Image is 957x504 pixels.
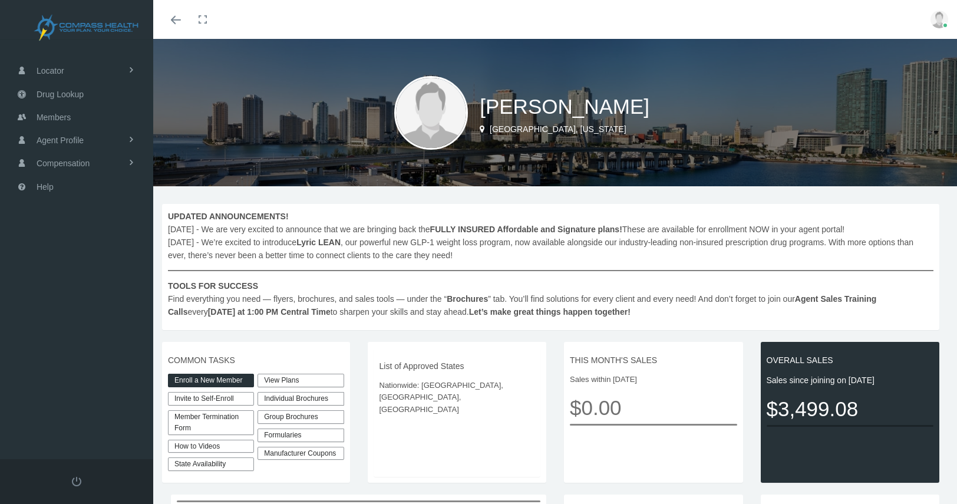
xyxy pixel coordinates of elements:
[37,152,90,174] span: Compensation
[930,11,948,28] img: user-placeholder.jpg
[168,392,254,406] a: Invite to Self-Enroll
[258,410,344,424] div: Group Brochures
[208,307,331,317] b: [DATE] at 1:00 PM Central Time
[168,374,254,387] a: Enroll a New Member
[37,106,71,129] span: Members
[296,238,341,247] b: Lyric LEAN
[394,76,468,150] img: user-placeholder.jpg
[447,294,488,304] b: Brochures
[168,212,289,221] b: UPDATED ANNOUNCEMENTS!
[168,210,933,318] span: [DATE] - We are very excited to announce that we are bringing back the These are available for en...
[469,307,631,317] b: Let’s make great things happen together!
[168,281,258,291] b: TOOLS FOR SUCCESS
[767,374,934,387] span: Sales since joining on [DATE]
[430,225,622,234] b: FULLY INSURED Affordable and Signature plans!
[168,440,254,453] a: How to Videos
[767,354,934,367] span: OVERALL SALES
[168,457,254,471] a: State Availability
[570,391,737,424] span: $0.00
[490,124,626,134] span: [GEOGRAPHIC_DATA], [US_STATE]
[37,176,54,198] span: Help
[258,374,344,387] a: View Plans
[379,360,535,373] span: List of Approved States
[258,429,344,442] div: Formularies
[258,447,344,460] a: Manufacturer Coupons
[37,60,64,82] span: Locator
[37,83,84,106] span: Drug Lookup
[15,13,157,42] img: COMPASS HEALTH, INC
[37,129,84,151] span: Agent Profile
[258,392,344,406] div: Individual Brochures
[767,393,934,425] span: $3,499.08
[168,354,344,367] span: COMMON TASKS
[480,95,649,118] span: [PERSON_NAME]
[379,380,535,416] span: Nationwide: [GEOGRAPHIC_DATA], [GEOGRAPHIC_DATA], [GEOGRAPHIC_DATA]
[570,374,737,386] span: Sales within [DATE]
[570,354,737,367] span: THIS MONTH'S SALES
[168,410,254,435] a: Member Termination Form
